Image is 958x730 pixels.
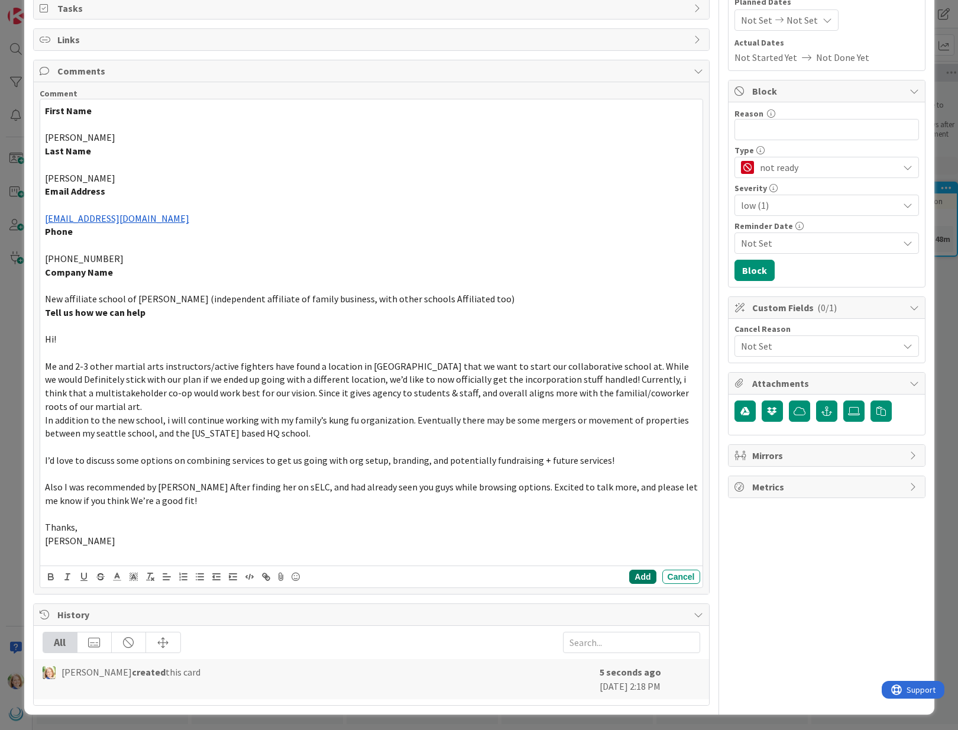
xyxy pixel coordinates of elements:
[816,50,869,64] span: Not Done Yet
[45,333,56,345] span: Hi!
[734,184,767,192] span: Severity
[662,570,700,584] button: Cancel
[45,266,113,278] strong: Company Name
[741,197,892,214] span: low (1)
[741,13,772,27] span: Not Set
[57,1,688,15] span: Tasks
[45,481,700,506] span: Also I was recommended by [PERSON_NAME] After finding her on sELC, and had already seen you guys ...
[760,159,892,176] span: not ready
[752,480,904,494] span: Metrics
[741,236,898,250] span: Not Set
[45,293,514,305] span: New affiliate school of [PERSON_NAME] (independent affiliate of family business, with other schoo...
[734,222,793,230] span: Reminder Date
[600,665,700,693] div: [DATE] 2:18 PM
[752,448,904,463] span: Mirrors
[45,131,115,143] span: [PERSON_NAME]
[57,64,688,78] span: Comments
[45,105,92,117] strong: First Name
[57,608,688,622] span: History
[734,108,763,119] label: Reason
[752,84,904,98] span: Block
[45,212,189,224] a: [EMAIL_ADDRESS][DOMAIN_NAME]
[45,172,115,184] span: [PERSON_NAME]
[45,185,105,197] strong: Email Address
[45,521,77,533] span: Thanks,
[45,535,115,547] span: [PERSON_NAME]
[43,632,77,653] div: All
[629,570,656,584] button: Add
[600,666,661,678] b: 5 seconds ago
[45,253,124,264] span: [PHONE_NUMBER]
[62,665,200,679] span: [PERSON_NAME] this card
[734,50,797,64] span: Not Started Yet
[752,301,904,315] span: Custom Fields
[752,376,904,390] span: Attachments
[45,454,614,466] span: I’d love to discuss some options on combining services to get us going with org setup, branding, ...
[741,339,898,353] span: Not Set
[734,37,919,49] span: Actual Dates
[43,666,56,679] img: AD
[45,306,145,318] strong: Tell us how we can help
[45,360,691,412] span: Me and 2-3 other martial arts instructors/active fighters have found a location in [GEOGRAPHIC_DA...
[817,302,837,314] span: ( 0/1 )
[734,146,754,154] span: Type
[45,225,73,237] strong: Phone
[57,33,688,47] span: Links
[787,13,818,27] span: Not Set
[132,666,166,678] b: created
[25,2,54,16] span: Support
[45,145,91,157] strong: Last Name
[563,632,700,653] input: Search...
[734,325,919,333] div: Cancel Reason
[734,260,775,281] button: Block
[45,414,691,440] span: In addition to the new school, i will continue working with my family’s kung fu organization. Eve...
[40,88,77,99] span: Comment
